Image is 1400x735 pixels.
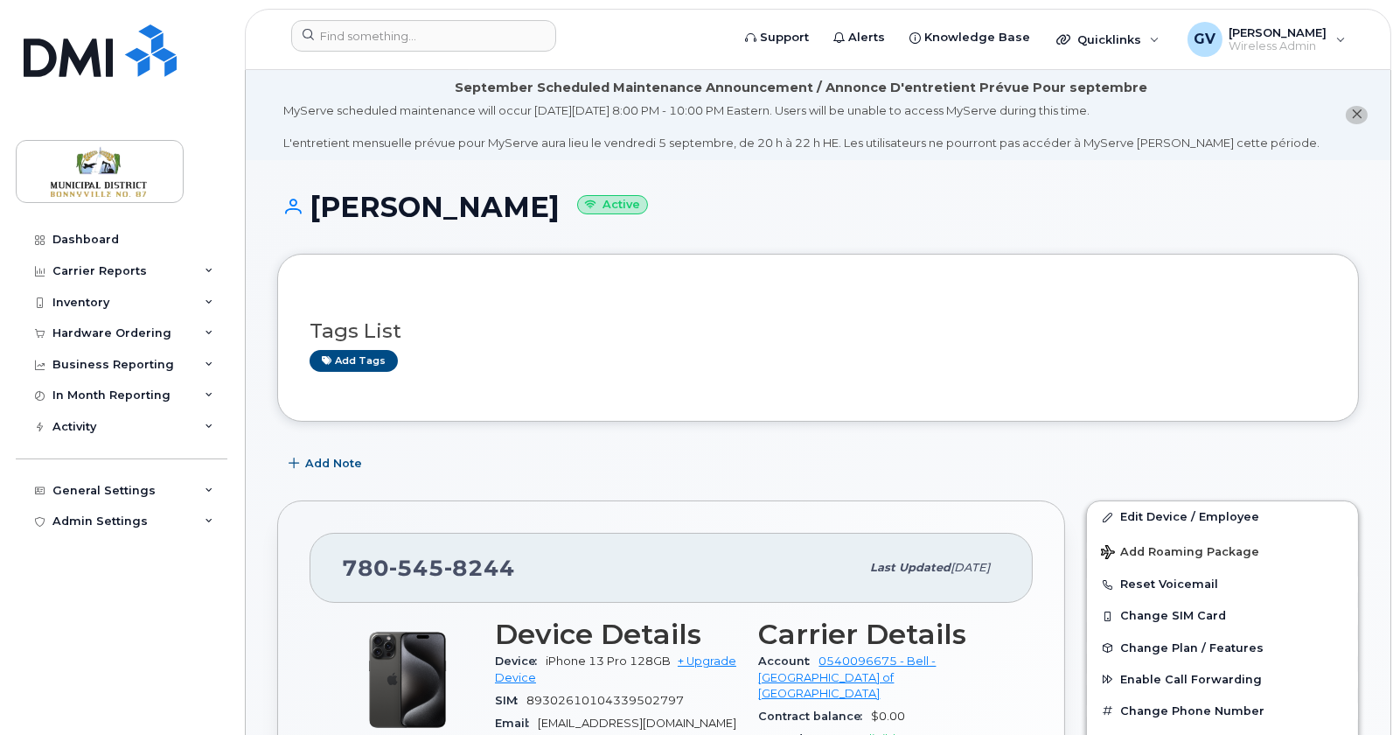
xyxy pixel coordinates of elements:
a: Edit Device / Employee [1087,501,1358,533]
h3: Carrier Details [759,619,1002,650]
span: Device [495,654,546,668]
div: September Scheduled Maintenance Announcement / Annonce D'entretient Prévue Pour septembre [456,79,1148,97]
button: close notification [1346,106,1368,124]
button: Reset Voicemail [1087,569,1358,600]
span: Contract balance [759,710,872,723]
span: [DATE] [951,561,990,574]
img: iPhone_15_Pro_Black.png [355,627,460,732]
h3: Device Details [495,619,738,650]
span: Add Roaming Package [1101,545,1259,562]
div: MyServe scheduled maintenance will occur [DATE][DATE] 8:00 PM - 10:00 PM Eastern. Users will be u... [283,102,1320,151]
span: Last updated [870,561,951,574]
span: [EMAIL_ADDRESS][DOMAIN_NAME] [538,717,736,730]
button: Add Note [277,448,377,479]
span: 89302610104339502797 [526,694,684,707]
span: 8244 [444,555,515,581]
a: Add tags [310,350,398,372]
button: Enable Call Forwarding [1087,664,1358,696]
button: Add Roaming Package [1087,533,1358,569]
span: $0.00 [872,710,906,723]
a: + Upgrade Device [495,654,736,683]
h1: [PERSON_NAME] [277,192,1359,222]
a: 0540096675 - Bell - [GEOGRAPHIC_DATA] of [GEOGRAPHIC_DATA] [759,654,937,700]
span: 545 [389,555,444,581]
h3: Tags List [310,320,1327,342]
span: Change Plan / Features [1120,641,1264,654]
span: 780 [342,555,515,581]
button: Change Phone Number [1087,696,1358,727]
button: Change Plan / Features [1087,633,1358,664]
button: Change SIM Card [1087,600,1358,632]
span: Account [759,654,819,668]
span: iPhone 13 Pro 128GB [546,654,671,668]
span: Enable Call Forwarding [1120,673,1262,686]
span: SIM [495,694,526,707]
span: Add Note [305,455,362,472]
span: Email [495,717,538,730]
small: Active [577,195,648,215]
